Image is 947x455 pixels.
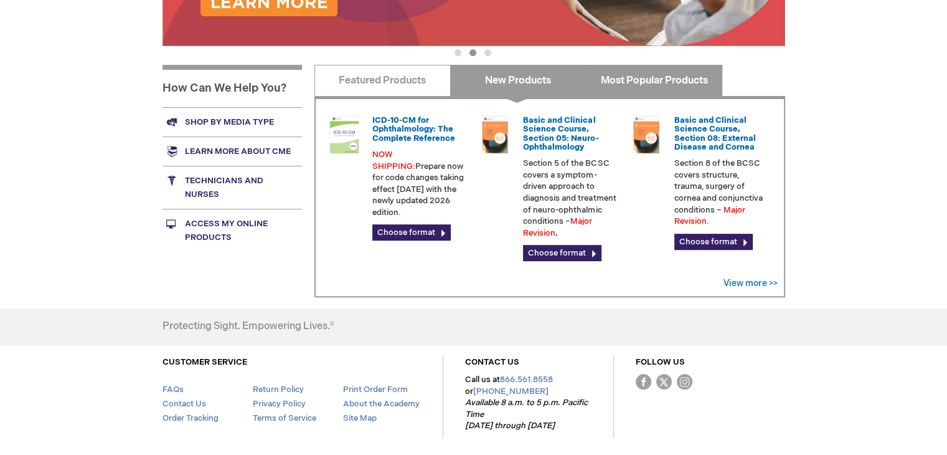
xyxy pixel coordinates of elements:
p: Call us at or [465,374,591,432]
font: NOW SHIPPING: [372,150,415,171]
img: 0120008u_42.png [326,116,363,153]
a: Basic and Clinical Science Course, Section 08: External Disease and Cornea [674,115,756,152]
p: Section 8 of the BCSC covers structure, trauma, surgery of cornea and conjunctiva conditions – . [674,158,769,227]
a: Site Map [342,413,376,423]
h1: How Can We Help You? [163,65,302,107]
a: Terms of Service [252,413,316,423]
a: [PHONE_NUMBER] [473,386,549,396]
img: Facebook [636,374,651,390]
a: Privacy Policy [252,399,305,409]
a: Print Order Form [342,385,407,395]
a: CUSTOMER SERVICE [163,357,247,367]
a: Shop by media type [163,107,302,136]
img: Twitter [656,374,672,390]
strong: . [555,228,558,238]
a: FAQs [163,385,184,395]
a: 866.561.8558 [500,375,553,385]
a: Access My Online Products [163,209,302,252]
a: Basic and Clinical Science Course, Section 05: Neuro-Ophthalmology [523,115,598,152]
h4: Protecting Sight. Empowering Lives.® [163,321,334,332]
font: Major Revision [523,216,592,238]
a: Most Popular Products [586,65,722,96]
a: Featured Products [314,65,451,96]
button: 3 of 3 [484,49,491,56]
a: Order Tracking [163,413,219,423]
p: Section 5 of the BCSC covers a symptom-driven approach to diagnosis and treatment of neuro-ophtha... [523,158,618,239]
em: Available 8 a.m. to 5 p.m. Pacific Time [DATE] through [DATE] [465,398,588,431]
a: FOLLOW US [636,357,685,367]
a: About the Academy [342,399,419,409]
button: 2 of 3 [469,49,476,56]
button: 1 of 3 [455,49,461,56]
p: Prepare now for code changes taking effect [DATE] with the newly updated 2026 edition. [372,149,467,218]
a: View more >> [723,278,778,289]
a: ICD-10-CM for Ophthalmology: The Complete Reference [372,115,455,143]
a: Choose format [523,245,601,261]
a: CONTACT US [465,357,519,367]
a: Contact Us [163,399,206,409]
a: Choose format [674,234,753,250]
img: instagram [677,374,692,390]
a: Learn more about CME [163,136,302,166]
a: Choose format [372,224,451,241]
img: 02850053u_45.png [476,116,514,153]
a: Return Policy [252,385,303,395]
a: Technicians and nurses [163,166,302,209]
img: 02850083u_45.png [628,116,665,153]
a: New Products [450,65,587,96]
